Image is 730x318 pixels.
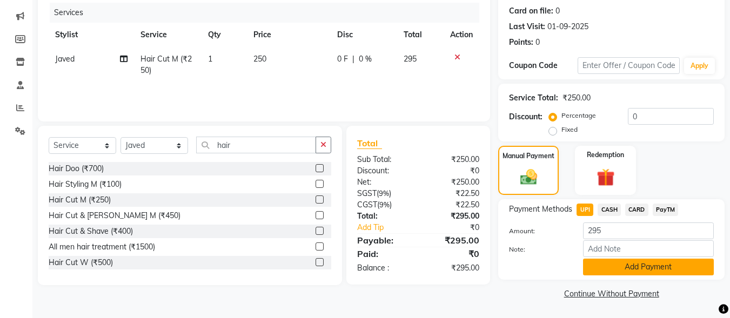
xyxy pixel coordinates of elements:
[404,54,417,64] span: 295
[578,57,680,74] input: Enter Offer / Coupon Code
[503,151,554,161] label: Manual Payment
[140,54,192,75] span: Hair Cut M (₹250)
[349,234,418,247] div: Payable:
[337,53,348,65] span: 0 F
[253,54,266,64] span: 250
[418,199,487,211] div: ₹22.50
[418,262,487,274] div: ₹295.00
[561,111,596,120] label: Percentage
[208,54,212,64] span: 1
[50,3,487,23] div: Services
[49,163,104,174] div: Hair Doo (₹700)
[357,200,377,209] span: CGST
[444,23,479,47] th: Action
[247,23,331,47] th: Price
[418,188,487,199] div: ₹22.50
[349,211,418,222] div: Total:
[509,111,543,123] div: Discount:
[509,60,577,71] div: Coupon Code
[515,167,543,187] img: _cash.svg
[349,247,418,260] div: Paid:
[500,288,722,300] a: Continue Without Payment
[49,210,180,221] div: Hair Cut & [PERSON_NAME] M (₹450)
[509,5,553,17] div: Card on file:
[349,154,418,165] div: Sub Total:
[349,262,418,274] div: Balance :
[397,23,444,47] th: Total
[349,165,418,177] div: Discount:
[49,194,111,206] div: Hair Cut M (₹250)
[379,189,389,198] span: 9%
[357,138,382,149] span: Total
[349,199,418,211] div: ( )
[196,137,316,153] input: Search or Scan
[501,226,574,236] label: Amount:
[591,166,620,188] img: _gift.svg
[555,5,560,17] div: 0
[49,241,155,253] div: All men hair treatment (₹1500)
[418,211,487,222] div: ₹295.00
[547,21,588,32] div: 01-09-2025
[684,58,715,74] button: Apply
[49,179,122,190] div: Hair Styling M (₹100)
[418,165,487,177] div: ₹0
[359,53,372,65] span: 0 %
[134,23,202,47] th: Service
[535,37,540,48] div: 0
[562,92,591,104] div: ₹250.00
[331,23,397,47] th: Disc
[583,259,714,275] button: Add Payment
[509,92,558,104] div: Service Total:
[418,154,487,165] div: ₹250.00
[349,177,418,188] div: Net:
[561,125,578,134] label: Fixed
[587,150,624,160] label: Redemption
[418,234,487,247] div: ₹295.00
[379,200,390,209] span: 9%
[357,188,377,198] span: SGST
[349,188,418,199] div: ( )
[349,222,430,233] a: Add Tip
[352,53,354,65] span: |
[509,37,533,48] div: Points:
[430,222,488,233] div: ₹0
[49,226,133,237] div: Hair Cut & Shave (₹400)
[509,204,572,215] span: Payment Methods
[583,222,714,239] input: Amount
[418,247,487,260] div: ₹0
[49,257,113,268] div: Hair Cut W (₹500)
[598,204,621,216] span: CASH
[49,23,134,47] th: Stylist
[509,21,545,32] div: Last Visit:
[55,54,75,64] span: Javed
[583,240,714,257] input: Add Note
[625,204,648,216] span: CARD
[653,204,679,216] span: PayTM
[418,177,487,188] div: ₹250.00
[577,204,593,216] span: UPI
[202,23,247,47] th: Qty
[501,245,574,254] label: Note:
